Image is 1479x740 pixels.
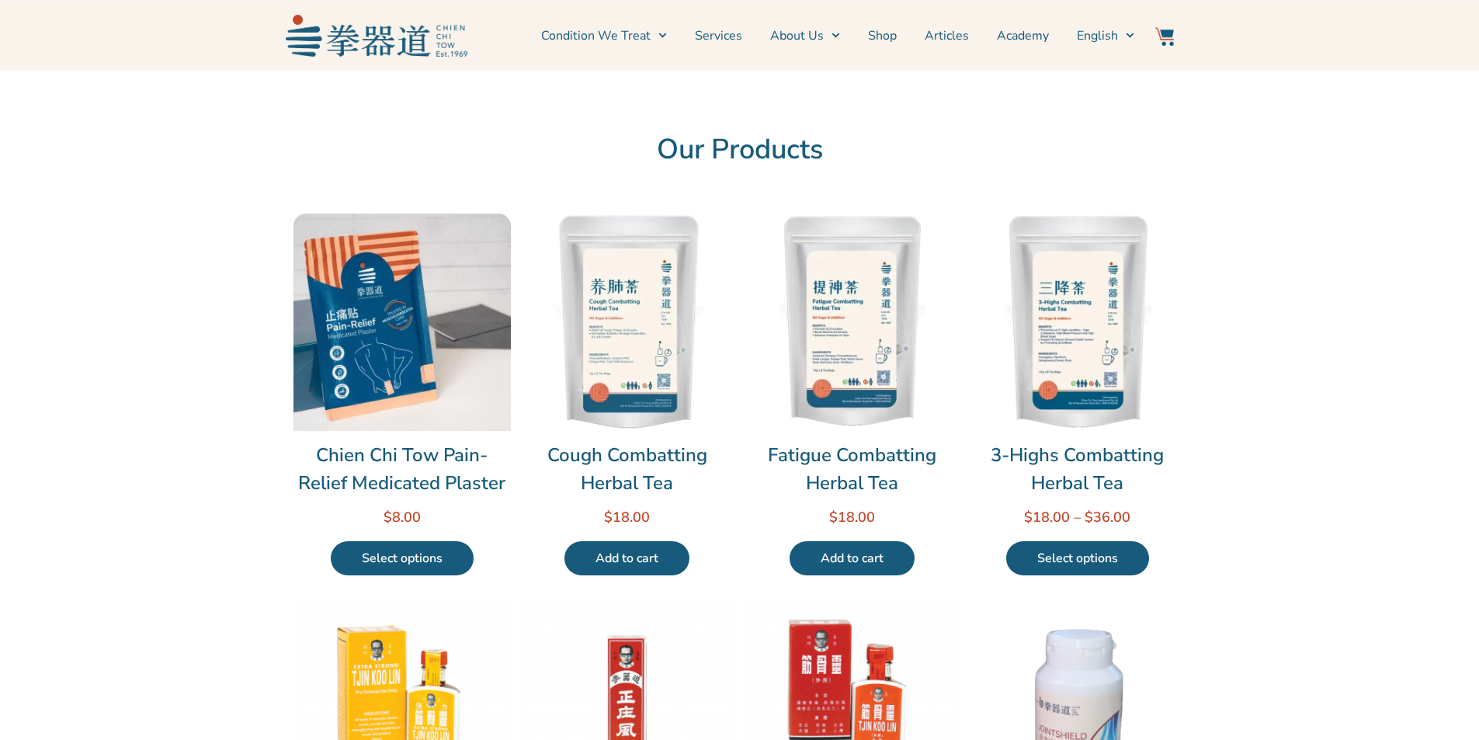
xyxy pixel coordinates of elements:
bdi: 18.00 [604,508,650,526]
img: Cough Combatting Herbal Tea [519,214,736,431]
a: Select options for “3-Highs Combatting Herbal Tea” [1006,541,1149,575]
span: $ [384,508,392,526]
a: Condition We Treat [541,16,667,55]
img: Chien Chi Tow Pain-Relief Medicated Plaster [293,214,511,431]
span: English [1077,26,1118,45]
a: Select options for “Chien Chi Tow Pain-Relief Medicated Plaster” [331,541,474,575]
a: Shop [868,16,897,55]
span: – [1074,508,1081,526]
img: Fatigue Combatting Herbal Tea [744,214,961,431]
span: $ [829,508,838,526]
a: Add to cart: “Cough Combatting Herbal Tea” [564,541,689,575]
span: $ [604,508,613,526]
a: Services [695,16,742,55]
a: Fatigue Combatting Herbal Tea [744,441,961,497]
img: 3-Highs Combatting Herbal Tea [969,214,1186,431]
a: About Us [770,16,840,55]
a: English [1077,16,1134,55]
a: Cough Combatting Herbal Tea [519,441,736,497]
a: Academy [997,16,1049,55]
nav: Menu [475,16,1135,55]
bdi: 18.00 [1024,508,1070,526]
bdi: 18.00 [829,508,875,526]
span: $ [1024,508,1033,526]
a: 3-Highs Combatting Herbal Tea [969,441,1186,497]
a: Chien Chi Tow Pain-Relief Medicated Plaster [293,441,511,497]
img: Website Icon-03 [1155,27,1174,46]
bdi: 8.00 [384,508,421,526]
span: $ [1085,508,1093,526]
a: Articles [925,16,969,55]
h2: Our Products [293,133,1186,167]
a: Add to cart: “Fatigue Combatting Herbal Tea” [790,541,915,575]
bdi: 36.00 [1085,508,1130,526]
